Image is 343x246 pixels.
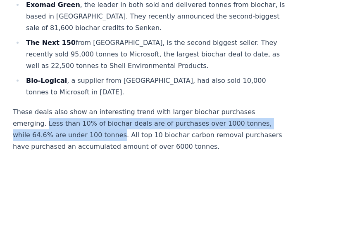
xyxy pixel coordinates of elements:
li: , a supplier from [GEOGRAPHIC_DATA], had also sold 10,000 tonnes to Microsoft in [DATE]. [24,75,286,98]
strong: Bio-Logical [26,77,67,84]
li: from [GEOGRAPHIC_DATA], is the second biggest seller. They recently sold 95,000 tonnes to Microso... [24,37,286,72]
p: These deals also show an interesting trend with larger biochar purchases emerging. Less than 10% ... [13,106,286,152]
strong: The Next 150 [26,39,76,47]
strong: Exomad Green [26,1,80,9]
